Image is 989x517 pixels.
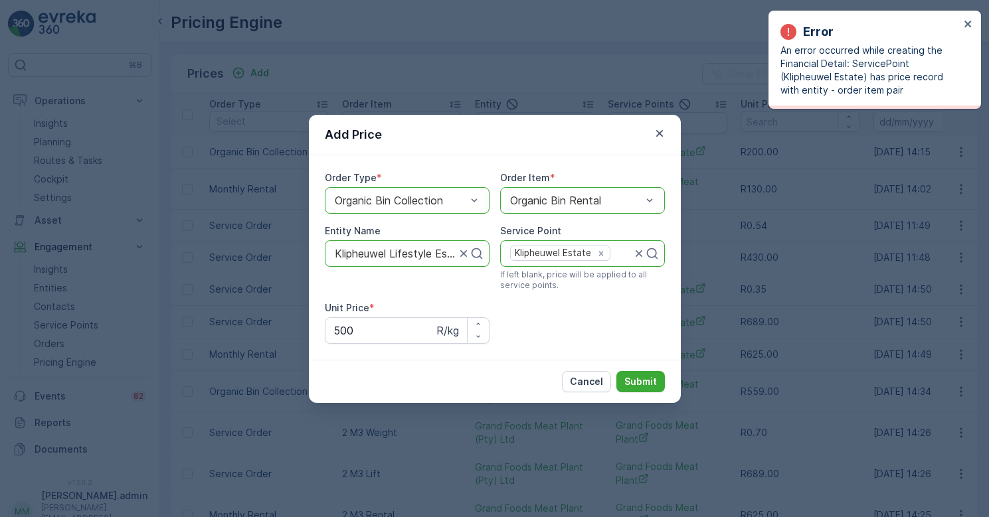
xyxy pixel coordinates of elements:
label: Entity Name [325,225,381,236]
p: An error occurred while creating the Financial Detail: ServicePoint (Klipheuwel Estate) has price... [780,44,960,97]
p: R/kg [436,323,459,338]
p: Error [803,23,834,41]
label: Unit Price [325,302,369,313]
button: Submit [616,371,665,392]
button: Cancel [562,371,611,392]
p: Cancel [570,375,603,388]
div: Remove Klipheuwel Estate [594,247,608,259]
p: Submit [624,375,657,388]
span: If left blank, price will be applied to all service points. [500,269,665,291]
p: Add Price [325,125,382,144]
button: close [964,19,973,31]
label: Order Item [500,172,550,183]
label: Service Point [500,225,561,236]
label: Order Type [325,172,377,183]
div: Klipheuwel Estate [511,246,593,260]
